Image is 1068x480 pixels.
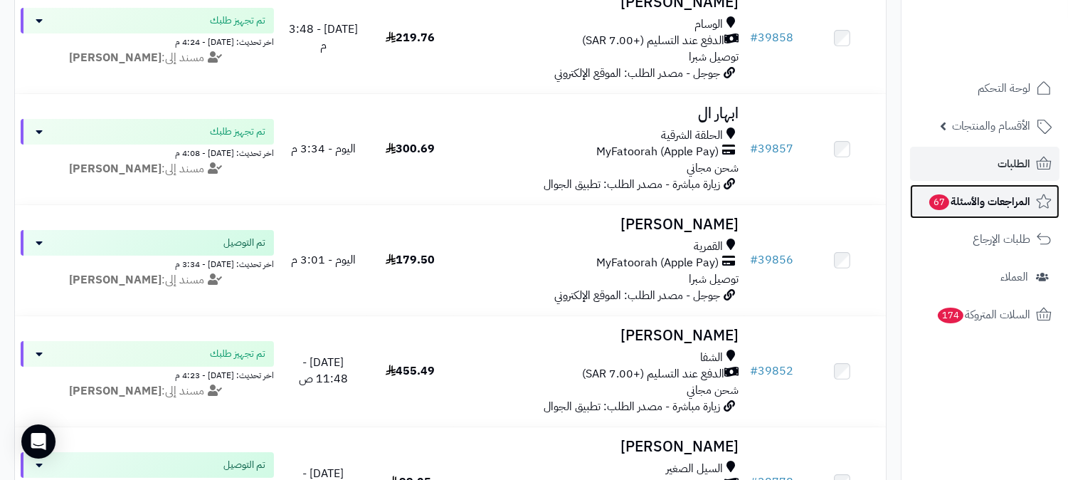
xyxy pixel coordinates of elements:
span: # [750,29,758,46]
span: الدفع عند التسليم (+7.00 SAR) [582,33,724,49]
span: المراجعات والأسئلة [928,192,1030,212]
span: 300.69 [386,140,435,157]
span: الأقسام والمنتجات [952,116,1030,136]
span: تم التوصيل [223,236,265,250]
a: #39858 [750,29,793,46]
div: مسند إلى: [10,383,285,400]
div: اخر تحديث: [DATE] - 4:24 م [21,33,274,48]
h3: ابهار ال [460,105,739,122]
strong: [PERSON_NAME] [69,271,162,288]
span: طلبات الإرجاع [973,229,1030,249]
strong: [PERSON_NAME] [69,49,162,66]
a: طلبات الإرجاع [910,222,1059,256]
span: 67 [929,194,949,210]
span: زيارة مباشرة - مصدر الطلب: تطبيق الجوال [544,176,720,193]
span: الطلبات [998,154,1030,174]
span: 179.50 [386,251,435,268]
div: مسند إلى: [10,272,285,288]
span: لوحة التحكم [978,78,1030,98]
div: مسند إلى: [10,161,285,177]
span: القمرية [694,239,723,255]
span: الشفا [700,350,723,366]
span: زيارة مباشرة - مصدر الطلب: تطبيق الجوال [544,398,720,415]
span: MyFatoorah (Apple Pay) [596,144,719,160]
span: تم تجهيز طلبك [210,347,265,361]
span: شحن مجاني [687,382,739,399]
h3: [PERSON_NAME] [460,216,739,233]
span: # [750,362,758,380]
h3: [PERSON_NAME] [460,439,739,455]
strong: [PERSON_NAME] [69,160,162,177]
a: #39857 [750,140,793,157]
div: اخر تحديث: [DATE] - 4:08 م [21,145,274,160]
span: [DATE] - 11:48 ص [299,354,348,387]
span: 455.49 [386,362,435,380]
a: #39852 [750,362,793,380]
span: 174 [938,308,963,323]
span: [DATE] - 3:48 م [289,21,358,54]
span: تم تجهيز طلبك [210,14,265,28]
span: 219.76 [386,29,435,46]
span: اليوم - 3:34 م [291,140,356,157]
span: السيل الصغير [666,461,723,477]
a: #39856 [750,251,793,268]
div: اخر تحديث: [DATE] - 4:23 م [21,367,274,382]
span: اليوم - 3:01 م [291,251,356,268]
div: Open Intercom Messenger [21,424,55,459]
span: الدفع عند التسليم (+7.00 SAR) [582,366,724,382]
span: # [750,251,758,268]
span: العملاء [1000,267,1028,287]
div: اخر تحديث: [DATE] - 3:34 م [21,256,274,271]
a: السلات المتروكة174 [910,298,1059,332]
span: الحلقة الشرقية [661,127,723,144]
h3: [PERSON_NAME] [460,328,739,344]
span: MyFatoorah (Apple Pay) [596,255,719,271]
a: لوحة التحكم [910,71,1059,105]
div: مسند إلى: [10,50,285,66]
img: logo-2.png [971,38,1054,68]
a: المراجعات والأسئلة67 [910,184,1059,219]
span: توصيل شبرا [689,271,739,288]
strong: [PERSON_NAME] [69,382,162,400]
span: الوسام [694,16,723,33]
span: جوجل - مصدر الطلب: الموقع الإلكتروني [554,65,720,82]
span: تم تجهيز طلبك [210,125,265,139]
span: شحن مجاني [687,160,739,177]
span: توصيل شبرا [689,48,739,66]
span: جوجل - مصدر الطلب: الموقع الإلكتروني [554,287,720,304]
span: # [750,140,758,157]
a: العملاء [910,260,1059,294]
a: الطلبات [910,147,1059,181]
span: تم التوصيل [223,458,265,472]
span: السلات المتروكة [936,305,1030,325]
